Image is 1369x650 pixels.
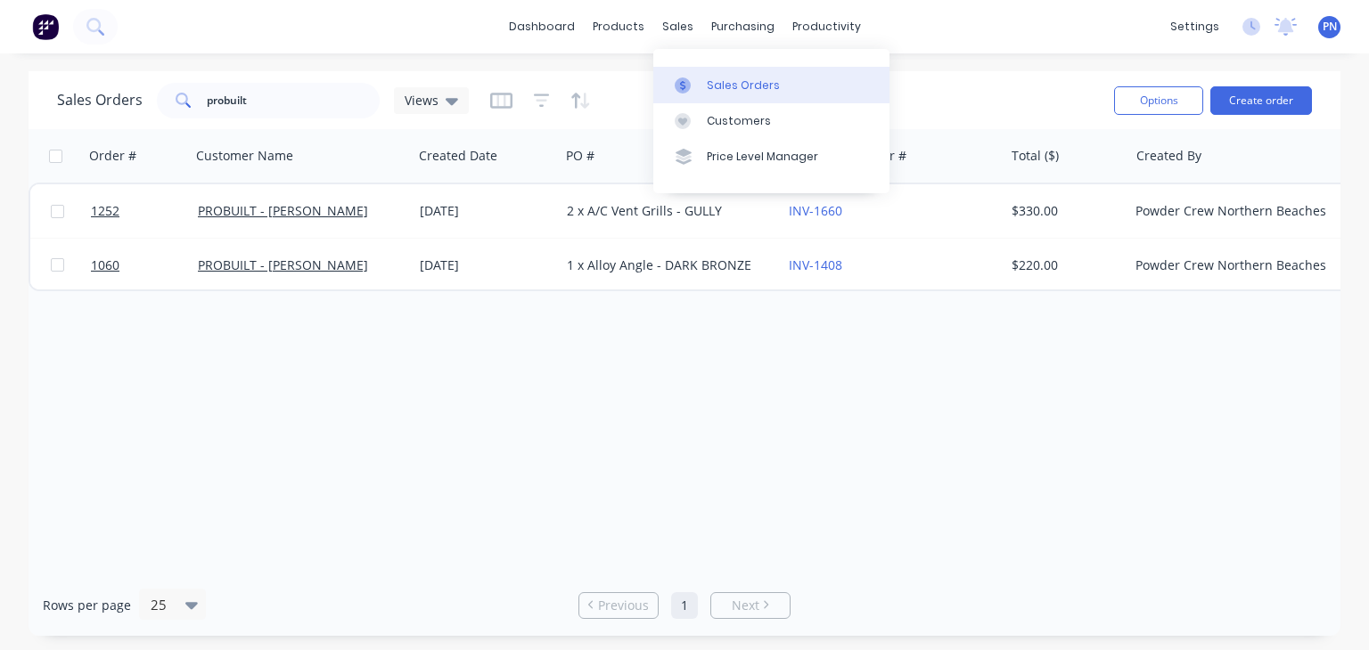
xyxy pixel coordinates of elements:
[207,83,381,118] input: Search...
[1012,256,1116,274] div: $220.00
[91,239,198,292] a: 1060
[500,13,584,40] a: dashboard
[653,13,702,40] div: sales
[420,256,553,274] div: [DATE]
[567,202,765,220] div: 2 x A/C Vent Grills - GULLY
[789,256,842,273] a: INV-1408
[598,597,649,614] span: Previous
[1135,256,1333,274] div: Powder Crew Northern Beaches
[711,597,790,614] a: Next page
[198,256,368,273] a: PROBUILT - [PERSON_NAME]
[707,77,780,93] div: Sales Orders
[1135,202,1333,220] div: Powder Crew Northern Beaches
[1323,19,1337,35] span: PN
[584,13,653,40] div: products
[1136,147,1201,165] div: Created By
[91,184,198,238] a: 1252
[653,103,889,139] a: Customers
[653,67,889,102] a: Sales Orders
[671,592,698,619] a: Page 1 is your current page
[567,256,765,274] div: 1 x Alloy Angle - DARK BRONZE
[707,113,771,129] div: Customers
[732,597,759,614] span: Next
[1012,147,1059,165] div: Total ($)
[420,202,553,220] div: [DATE]
[1114,86,1203,115] button: Options
[91,202,119,220] span: 1252
[579,597,658,614] a: Previous page
[57,92,143,109] h1: Sales Orders
[32,13,59,40] img: Factory
[196,147,293,165] div: Customer Name
[419,147,497,165] div: Created Date
[1012,202,1116,220] div: $330.00
[1210,86,1312,115] button: Create order
[783,13,870,40] div: productivity
[707,149,818,165] div: Price Level Manager
[89,147,136,165] div: Order #
[405,91,439,110] span: Views
[198,202,368,219] a: PROBUILT - [PERSON_NAME]
[653,139,889,175] a: Price Level Manager
[566,147,594,165] div: PO #
[571,592,798,619] ul: Pagination
[91,256,119,274] span: 1060
[789,202,842,219] a: INV-1660
[702,13,783,40] div: purchasing
[1161,13,1228,40] div: settings
[43,597,131,614] span: Rows per page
